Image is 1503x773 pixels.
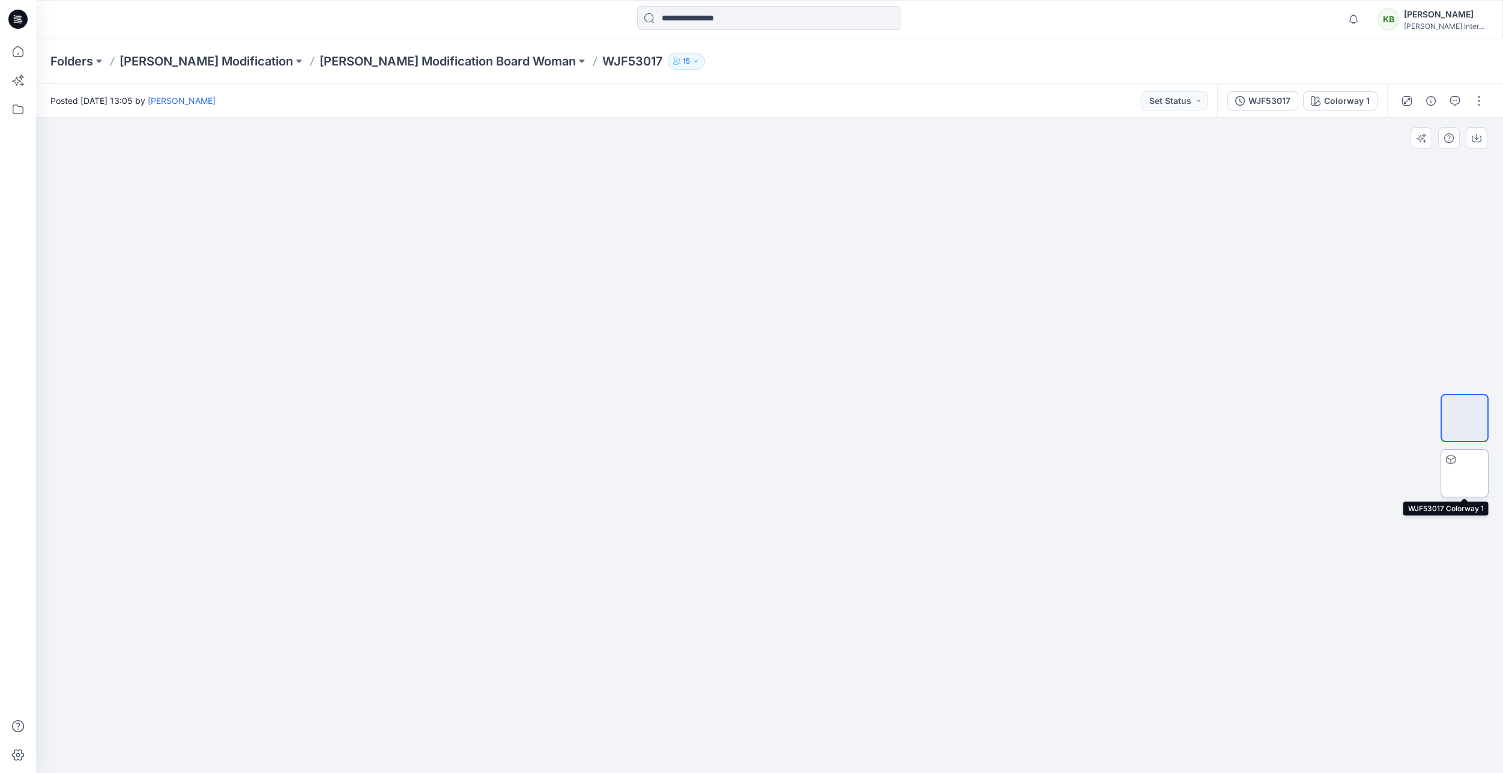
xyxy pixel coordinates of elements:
[1227,91,1298,111] button: WJF53017
[319,53,576,70] a: [PERSON_NAME] Modification Board Woman
[119,53,293,70] a: [PERSON_NAME] Modification
[683,55,690,68] p: 15
[1377,8,1399,30] div: KB
[602,53,663,70] p: WJF53017
[50,94,216,107] span: Posted [DATE] 13:05 by
[50,53,93,70] a: Folders
[1421,91,1441,111] button: Details
[148,95,216,106] a: [PERSON_NAME]
[1404,22,1488,31] div: [PERSON_NAME] International
[1303,91,1377,111] button: Colorway 1
[1404,7,1488,22] div: [PERSON_NAME]
[668,53,705,70] button: 15
[1248,94,1290,108] div: WJF53017
[1324,94,1370,108] div: Colorway 1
